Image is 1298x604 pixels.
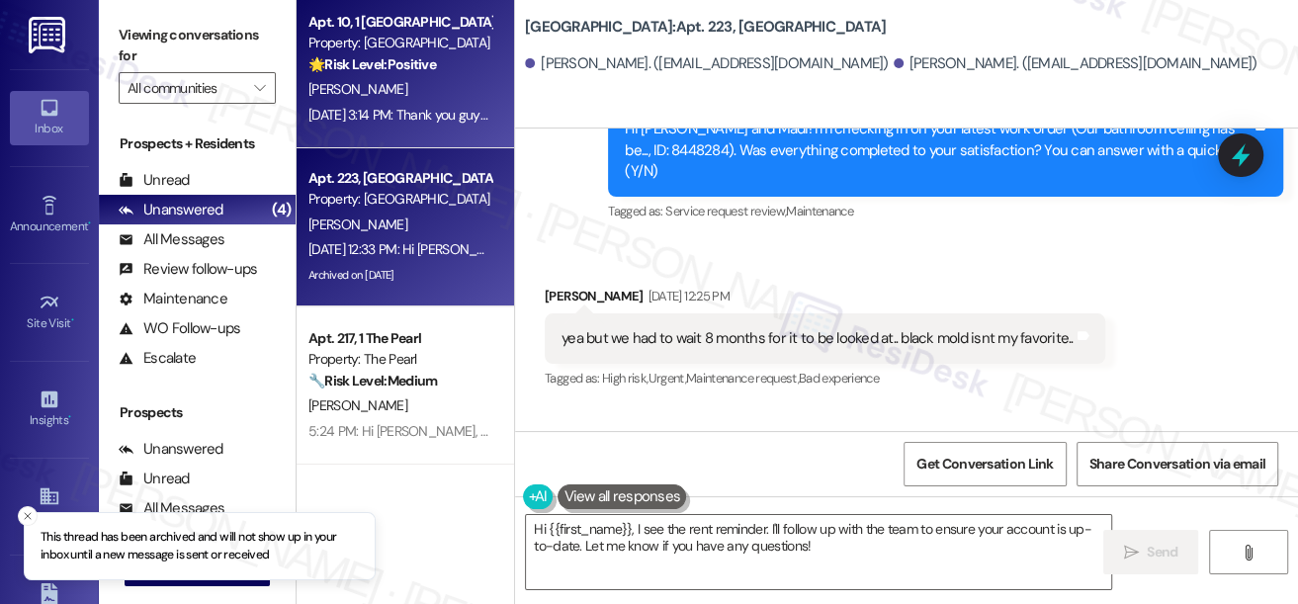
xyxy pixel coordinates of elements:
[99,402,296,423] div: Prospects
[119,229,224,250] div: All Messages
[308,33,491,53] div: Property: [GEOGRAPHIC_DATA]
[10,91,89,144] a: Inbox
[308,168,491,189] div: Apt. 223, [GEOGRAPHIC_DATA]
[267,195,296,225] div: (4)
[686,370,799,387] span: Maintenance request ,
[1241,545,1255,561] i: 
[894,53,1257,74] div: [PERSON_NAME]. ([EMAIL_ADDRESS][DOMAIN_NAME])
[119,170,190,191] div: Unread
[799,370,879,387] span: Bad experience
[88,216,91,230] span: •
[10,383,89,436] a: Insights •
[562,328,1074,349] div: yea but we had to wait 8 months for it to be looked at.. black mold isnt my favorite..
[119,259,257,280] div: Review follow-ups
[119,20,276,72] label: Viewing conversations for
[29,17,69,53] img: ResiDesk Logo
[308,396,407,414] span: [PERSON_NAME]
[68,410,71,424] span: •
[602,370,649,387] span: High risk ,
[1147,542,1177,562] span: Send
[308,106,588,124] div: [DATE] 3:14 PM: Thank you guys for being so kind!
[1103,530,1199,574] button: Send
[308,372,437,389] strong: 🔧 Risk Level: Medium
[1077,442,1278,486] button: Share Conversation via email
[608,197,1283,225] div: Tagged as:
[648,370,685,387] span: Urgent ,
[308,328,491,349] div: Apt. 217, 1 The Pearl
[308,349,491,370] div: Property: The Pearl
[254,80,265,96] i: 
[71,313,74,327] span: •
[545,286,1105,313] div: [PERSON_NAME]
[41,529,359,563] p: This thread has been archived and will not show up in your inbox until a new message is sent or r...
[308,216,407,233] span: [PERSON_NAME]
[1089,454,1265,475] span: Share Conversation via email
[308,12,491,33] div: Apt. 10, 1 [GEOGRAPHIC_DATA]
[119,200,223,220] div: Unanswered
[119,469,190,489] div: Unread
[526,515,1111,589] textarea: Hi {{first_name}}, I see the rent reminder. I'll follow up with the team to ensure your account i...
[128,72,244,104] input: All communities
[904,442,1066,486] button: Get Conversation Link
[525,17,886,38] b: [GEOGRAPHIC_DATA]: Apt. 223, [GEOGRAPHIC_DATA]
[625,119,1252,182] div: Hi [PERSON_NAME] and Madi! I'm checking in on your latest work order (Our bathroom ceiling has be...
[10,479,89,533] a: Buildings
[786,203,853,219] span: Maintenance
[119,439,223,460] div: Unanswered
[665,203,786,219] span: Service request review ,
[545,364,1105,392] div: Tagged as:
[18,506,38,526] button: Close toast
[916,454,1053,475] span: Get Conversation Link
[99,133,296,154] div: Prospects + Residents
[525,53,889,74] div: [PERSON_NAME]. ([EMAIL_ADDRESS][DOMAIN_NAME])
[308,80,407,98] span: [PERSON_NAME]
[10,286,89,339] a: Site Visit •
[644,286,730,306] div: [DATE] 12:25 PM
[119,318,240,339] div: WO Follow-ups
[308,189,491,210] div: Property: [GEOGRAPHIC_DATA]
[306,263,493,288] div: Archived on [DATE]
[1124,545,1139,561] i: 
[308,55,436,73] strong: 🌟 Risk Level: Positive
[119,289,227,309] div: Maintenance
[119,348,196,369] div: Escalate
